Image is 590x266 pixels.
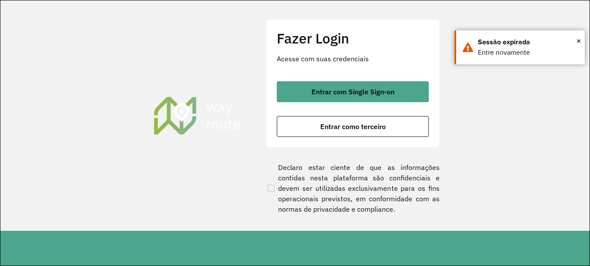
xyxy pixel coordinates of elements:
[577,34,581,47] span: ×
[312,88,394,95] span: Entrar com Single Sign-on
[478,37,578,47] div: Sessão expirada
[478,47,578,58] div: Entre novamente
[577,34,581,47] button: Close
[277,30,429,47] h2: Fazer Login
[152,96,242,136] img: Roteirizador AmbevTech
[277,81,429,102] button: button
[277,53,429,64] p: Acesse com suas credenciais
[320,123,386,130] span: Entrar como terceiro
[277,116,429,137] button: button
[266,162,440,214] label: Declaro estar ciente de que as informações contidas nesta plataforma são confidenciais e devem se...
